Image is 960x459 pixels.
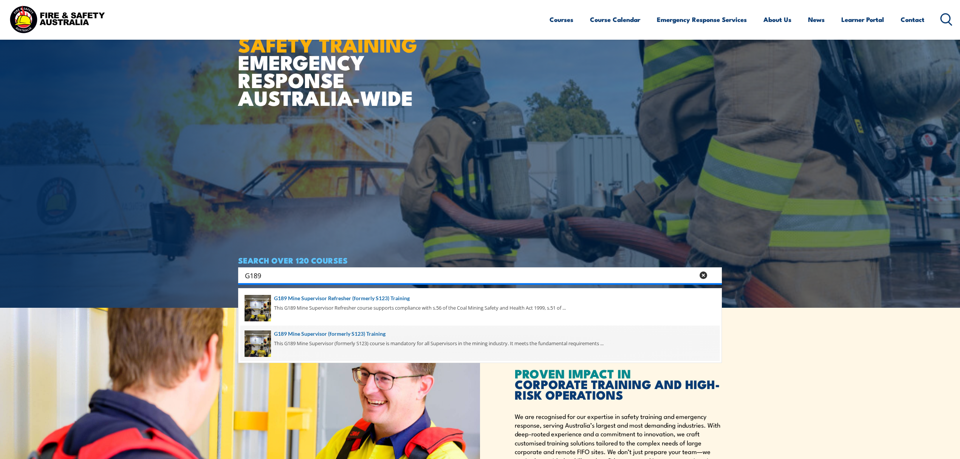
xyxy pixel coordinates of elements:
a: G189 Mine Supervisor (formerly S123) Training [245,330,715,338]
a: Courses [550,9,573,29]
input: Search input [245,270,695,281]
span: PROVEN IMPACT IN [515,364,631,383]
h2: CORPORATE TRAINING AND HIGH-RISK OPERATIONS [515,368,722,400]
h4: SEARCH OVER 120 COURSES [238,256,722,264]
a: News [808,9,825,29]
a: About Us [763,9,791,29]
a: G189 Mine Supervisor Refresher (formerly S123) Training [245,294,715,302]
button: Search magnifier button [709,270,719,281]
a: Contact [901,9,924,29]
form: Search form [246,270,696,281]
a: Emergency Response Services [657,9,747,29]
a: Learner Portal [841,9,884,29]
a: Course Calendar [590,9,640,29]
